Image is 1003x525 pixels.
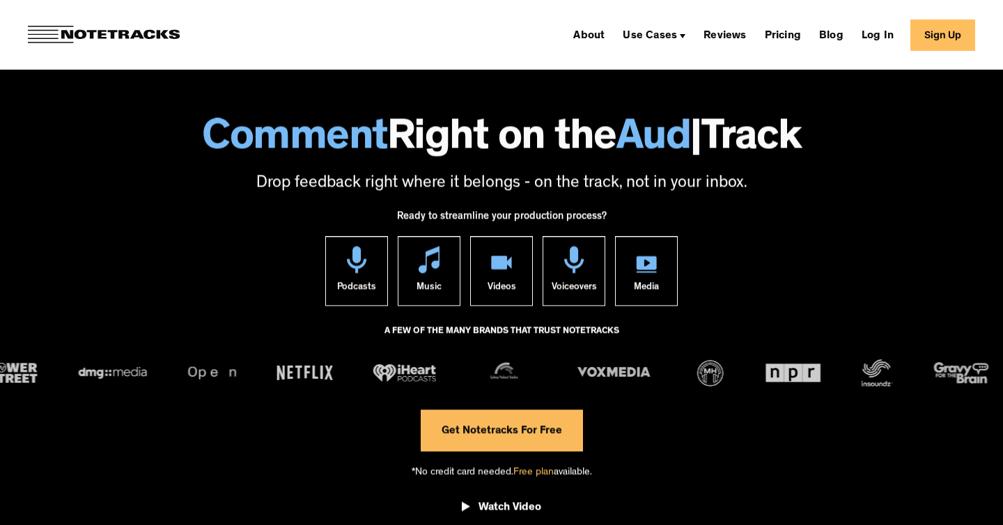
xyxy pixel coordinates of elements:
h1: Right on the Track [14,118,989,162]
a: Log In [856,24,899,46]
div: Use Cases [617,24,691,46]
div: Ready to streamline your production process? [397,203,607,236]
div: Music [417,273,442,305]
div: *No credit card needed. available. [412,451,592,491]
a: Videos [470,236,533,306]
span: Comment [202,118,387,162]
span: | [690,118,701,162]
a: Voiceovers [543,236,605,306]
div: Use Cases [623,31,677,42]
a: Get Notetracks For Free [421,409,583,451]
div: Videos [488,273,516,305]
a: Music [398,236,460,306]
div: A FEW OF THE MANY BRANDS THAT TRUST NOTETRACKS [384,320,619,357]
a: Reviews [698,24,752,46]
div: Media [634,273,659,305]
span: Aud [616,118,691,162]
span: Free plan [513,467,554,478]
a: Pricing [759,24,807,46]
a: Podcasts [325,236,388,306]
a: Blog [814,24,849,46]
div: Voiceovers [552,273,597,305]
div: Podcasts [337,273,376,305]
p: Drop feedback right where it belongs - on the track, not in your inbox. [14,172,989,196]
a: Media [615,236,678,306]
a: About [568,24,610,46]
div: Watch Video [479,501,541,515]
a: Sign Up [910,19,975,51]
